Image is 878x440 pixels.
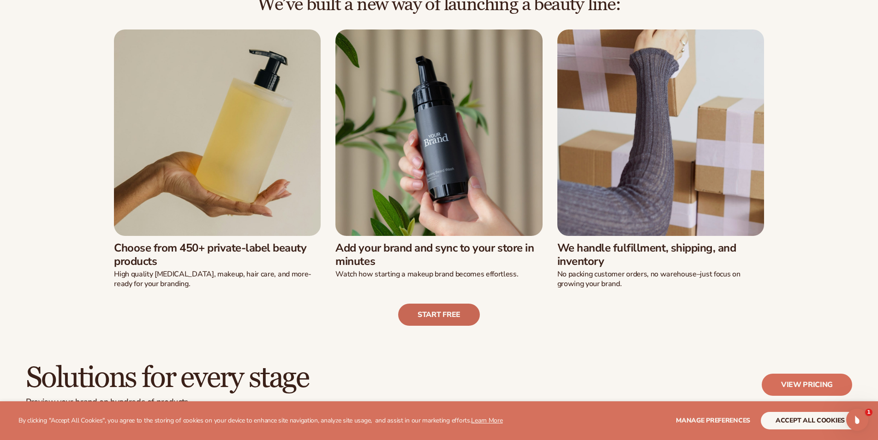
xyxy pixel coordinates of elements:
[557,241,764,268] h3: We handle fulfillment, shipping, and inventory
[398,304,480,326] a: Start free
[26,397,309,407] p: Preview your brand on hundreds of products.
[865,409,872,416] span: 1
[761,412,860,429] button: accept all cookies
[762,374,852,396] a: View pricing
[335,270,542,279] p: Watch how starting a makeup brand becomes effortless.
[557,270,764,289] p: No packing customer orders, no warehouse–just focus on growing your brand.
[676,416,750,425] span: Manage preferences
[18,417,503,425] p: By clicking "Accept All Cookies", you agree to the storing of cookies on your device to enhance s...
[335,241,542,268] h3: Add your brand and sync to your store in minutes
[676,412,750,429] button: Manage preferences
[114,270,321,289] p: High quality [MEDICAL_DATA], makeup, hair care, and more-ready for your branding.
[846,409,868,431] iframe: Intercom live chat
[114,241,321,268] h3: Choose from 450+ private-label beauty products
[471,416,502,425] a: Learn More
[26,363,309,393] h2: Solutions for every stage
[114,29,321,236] img: Female hand holding soap bottle.
[557,29,764,236] img: Female moving shipping boxes.
[335,29,542,236] img: Male hand holding beard wash.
